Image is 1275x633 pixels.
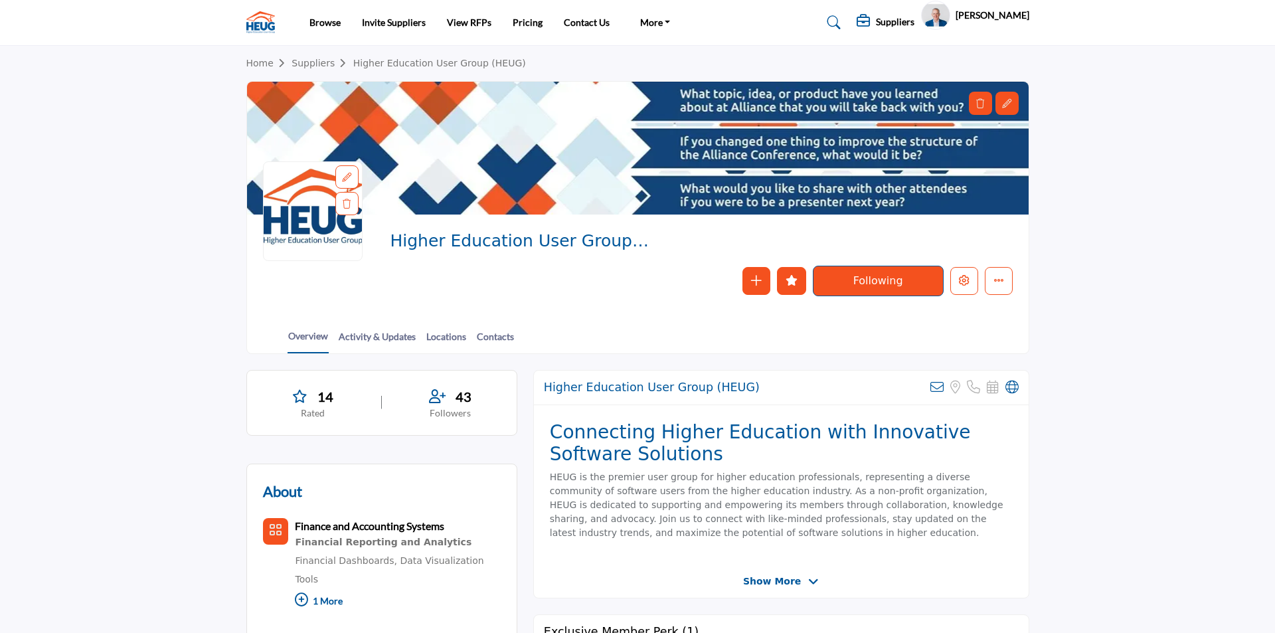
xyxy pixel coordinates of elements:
[295,555,483,585] a: Data Visualization Tools
[295,519,444,532] b: Finance and Accounting Systems
[777,267,806,295] button: Undo like
[295,588,500,617] p: 1 More
[295,521,444,532] a: Finance and Accounting Systems
[263,518,289,545] button: Category Icon
[338,329,416,353] a: Activity & Updates
[743,575,801,588] span: Show More
[390,230,689,252] span: Higher Education User Group (HEUG)
[295,534,500,551] a: Financial Reporting and Analytics
[447,17,491,28] a: View RFPs
[353,58,526,68] a: Higher Education User Group (HEUG)
[876,16,914,28] h5: Suppliers
[985,267,1013,295] button: More details
[631,13,680,32] a: More
[263,407,363,420] p: Rated
[950,267,978,295] button: Edit company
[295,555,396,566] a: Financial Dashboards,
[564,17,610,28] a: Contact Us
[246,11,282,33] img: site Logo
[426,329,467,353] a: Locations
[857,15,914,31] div: Suppliers
[263,480,302,502] h2: About
[309,17,341,28] a: Browse
[288,329,329,353] a: Overview
[921,1,950,30] button: Show hide supplier dropdown
[956,9,1029,22] h5: [PERSON_NAME]
[476,329,515,353] a: Contacts
[295,534,500,551] div: Transform raw financial data into actionable insights. Designed to bolster fiscal decisions, ensu...
[995,92,1019,115] div: Aspect Ratio:6:1,Size:1200x200px
[246,58,292,68] a: Home
[400,407,501,420] p: Followers
[550,421,1013,466] h2: Connecting Higher Education with Innovative Software Solutions
[814,12,849,33] a: Search
[362,17,426,28] a: Invite Suppliers
[335,165,359,189] div: Aspect Ratio:1:1,Size:400x400px
[544,381,760,395] h2: Higher Education User Group (HEUG)
[550,470,1013,540] p: HEUG is the premier user group for higher education professionals, representing a diverse communi...
[813,266,944,296] button: Following
[513,17,543,28] a: Pricing
[292,58,353,68] a: Suppliers
[456,387,471,407] span: 43
[317,387,333,407] span: 14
